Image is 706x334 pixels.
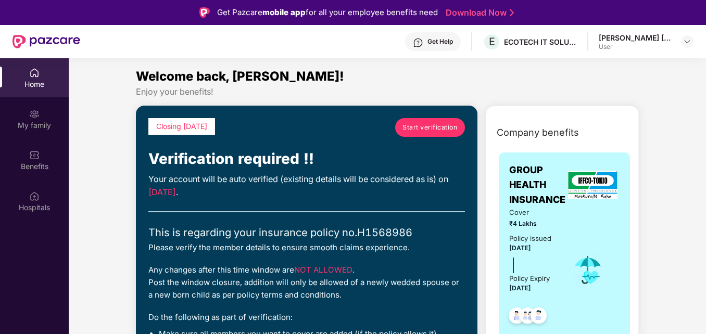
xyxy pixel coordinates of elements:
[29,191,40,201] img: svg+xml;base64,PHN2ZyBpZD0iSG9zcGl0YWxzIiB4bWxucz0iaHR0cDovL3d3dy53My5vcmcvMjAwMC9zdmciIHdpZHRoPS...
[489,35,495,48] span: E
[683,37,691,46] img: svg+xml;base64,PHN2ZyBpZD0iRHJvcGRvd24tMzJ4MzIiIHhtbG5zPSJodHRwOi8vd3d3LnczLm9yZy8yMDAwL3N2ZyIgd2...
[217,6,438,19] div: Get Pazcare for all your employee benefits need
[395,118,465,137] a: Start verification
[509,207,557,218] span: Cover
[526,304,551,330] img: svg+xml;base64,PHN2ZyB4bWxucz0iaHR0cDovL3d3dy53My5vcmcvMjAwMC9zdmciIHdpZHRoPSI0OC45NDMiIGhlaWdodD...
[148,147,465,170] div: Verification required !!
[148,173,465,199] div: Your account will be auto verified (existing details will be considered as is) on .
[199,7,210,18] img: Logo
[413,37,423,48] img: svg+xml;base64,PHN2ZyBpZD0iSGVscC0zMngzMiIgeG1sbnM9Imh0dHA6Ly93d3cudzMub3JnLzIwMDAvc3ZnIiB3aWR0aD...
[510,7,514,18] img: Stroke
[568,171,618,199] img: insurerLogo
[29,150,40,160] img: svg+xml;base64,PHN2ZyBpZD0iQmVuZWZpdHMiIHhtbG5zPSJodHRwOi8vd3d3LnczLm9yZy8yMDAwL3N2ZyIgd2lkdGg9Ij...
[446,7,511,18] a: Download Now
[148,241,465,254] div: Please verify the member details to ensure smooth claims experience.
[262,7,306,17] strong: mobile app
[148,225,465,241] div: This is regarding your insurance policy no. H1568986
[148,187,176,197] span: [DATE]
[156,122,207,131] span: Closing [DATE]
[515,304,540,330] img: svg+xml;base64,PHN2ZyB4bWxucz0iaHR0cDovL3d3dy53My5vcmcvMjAwMC9zdmciIHdpZHRoPSI0OC45MTUiIGhlaWdodD...
[497,125,579,140] span: Company benefits
[509,284,531,292] span: [DATE]
[12,35,80,48] img: New Pazcare Logo
[509,163,565,207] span: GROUP HEALTH INSURANCE
[294,265,352,275] span: NOT ALLOWED
[136,69,344,84] span: Welcome back, [PERSON_NAME]!
[571,253,605,287] img: icon
[29,68,40,78] img: svg+xml;base64,PHN2ZyBpZD0iSG9tZSIgeG1sbnM9Imh0dHA6Ly93d3cudzMub3JnLzIwMDAvc3ZnIiB3aWR0aD0iMjAiIG...
[29,109,40,119] img: svg+xml;base64,PHN2ZyB3aWR0aD0iMjAiIGhlaWdodD0iMjAiIHZpZXdCb3g9IjAgMCAyMCAyMCIgZmlsbD0ibm9uZSIgeG...
[509,273,550,284] div: Policy Expiry
[148,264,465,301] div: Any changes after this time window are . Post the window closure, addition will only be allowed o...
[136,86,639,97] div: Enjoy your benefits!
[504,37,577,47] div: ECOTECH IT SOLUTIONS PRIVATE LIMITED
[509,233,551,244] div: Policy issued
[509,244,531,252] span: [DATE]
[599,33,672,43] div: [PERSON_NAME] [PERSON_NAME]
[509,219,557,229] span: ₹4 Lakhs
[148,311,465,324] div: Do the following as part of verification:
[427,37,453,46] div: Get Help
[402,122,457,132] span: Start verification
[599,43,672,51] div: User
[504,304,529,330] img: svg+xml;base64,PHN2ZyB4bWxucz0iaHR0cDovL3d3dy53My5vcmcvMjAwMC9zdmciIHdpZHRoPSI0OC45NDMiIGhlaWdodD...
